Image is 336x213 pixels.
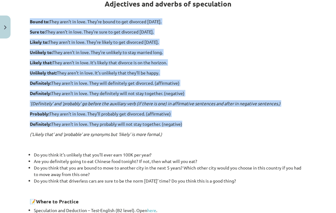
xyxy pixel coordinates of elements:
p: They aren’t in love. They probably will not stay together. (negative) [30,121,306,127]
strong: Unlikely that: [30,70,57,75]
p: They aren’t in love. They’re unlikely to stay married long. [30,49,306,56]
strong: Sure to: [30,29,46,34]
img: icon-close-lesson-0947bae3869378f0d4975bcd49f059093ad1ed9edebbc8119c70593378902aed.svg [4,25,7,29]
strong: Likely to: [30,39,48,45]
strong: Probably: [30,111,49,116]
strong: Definitely: [30,121,51,127]
strong: Unlikely to: [30,49,53,55]
p: They aren’t in love. They’ll probably get divorced. (affirmative) [30,111,306,117]
p: They aren’t in love. They definitely will not stay together. (negative) [30,90,306,97]
strong: Likely that: [30,60,52,65]
li: Are you definitely going to eat Chinese food tonight? If not, then what will you eat? [34,158,306,165]
p: They aren’t in love. They’re sure to get divorced [DATE]. [30,29,306,35]
strong: Definitely: [30,90,51,96]
p: They aren’t in love. It’s unlikely that they’ll be happy. [30,70,306,76]
p: They aren’t in love. They’re likely to get divorced [DATE]. [30,39,306,45]
em: ‘(Definitely’ and ‘probably’ go before the auxiliary verb (if there is one) in affirmative senten... [30,101,280,106]
a: here [147,207,156,213]
p: They aren’t in love. They’re bound to get divorced [DATE]. [30,18,306,25]
li: Do you think that driverless cars are sure to be the norm [DATE]’ time? Do you think this is a go... [34,178,306,191]
li: Do you think it’s unlikely that you’ll ever earn 100K per year? [34,152,306,158]
strong: Where to Practice [36,198,79,205]
em: (‘Likely that’ and ‘probable’ are synonyms but ‘likely’ is more formal.) [30,131,162,137]
strong: Definitely: [30,80,51,86]
p: They aren’t in love. It’s likely that divorce is on the horizon. [30,59,306,66]
h3: 📝 [30,194,306,205]
p: They aren’t in love. They will definitely get divorced. (affirmative) [30,80,306,86]
strong: Bound to: [30,19,49,24]
li: Do you think that you are bound to move to another city in the next 5 years? Which other city wou... [34,165,306,178]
